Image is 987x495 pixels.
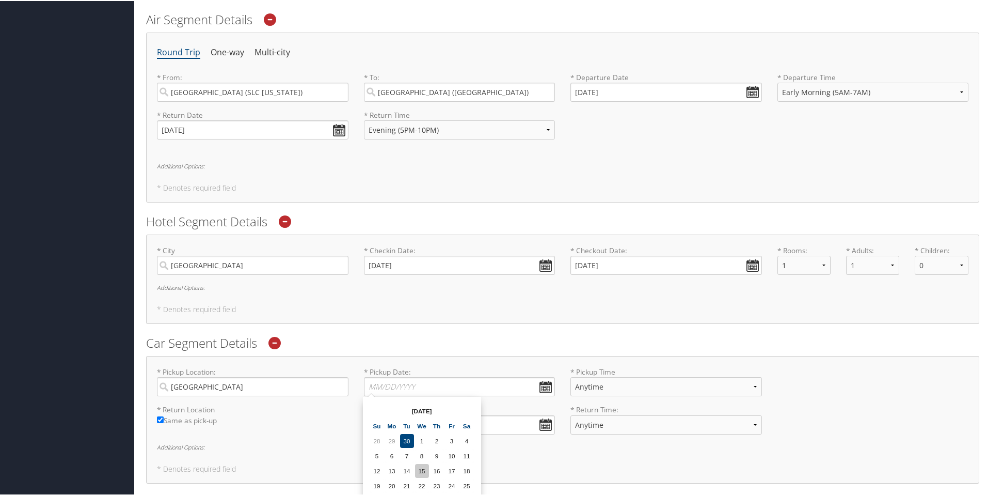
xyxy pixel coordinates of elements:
[157,71,348,101] label: * From:
[415,463,429,477] td: 15
[430,448,444,462] td: 9
[460,478,474,492] td: 25
[445,418,459,432] th: Fr
[385,478,399,492] td: 20
[146,333,979,351] h2: Car Segment Details
[364,71,555,101] label: * To:
[157,162,968,168] h6: Additional Options:
[445,478,459,492] td: 24
[146,10,979,27] h2: Air Segment Details
[157,415,164,422] input: Same as pick-up
[157,82,348,101] input: City or Airport Code
[460,418,474,432] th: Sa
[370,418,384,432] th: Su
[157,119,348,138] input: MM/DD/YYYY
[157,284,968,289] h6: Additional Options:
[364,82,555,101] input: City or Airport Code
[430,478,444,492] td: 23
[777,82,969,101] select: * Departure Time
[460,448,474,462] td: 11
[430,418,444,432] th: Th
[445,448,459,462] td: 10
[157,109,348,119] label: * Return Date
[570,414,762,434] select: * Return Time:
[146,212,979,229] h2: Hotel Segment Details
[430,433,444,447] td: 2
[846,244,899,255] label: * Adults:
[254,42,290,61] li: Multi-city
[385,433,399,447] td: 29
[570,255,762,274] input: * Checkout Date:
[364,109,555,119] label: * Return Time
[915,244,968,255] label: * Children:
[570,71,762,82] label: * Departure Date
[364,376,555,395] input: * Pickup Date:
[570,244,762,274] label: * Checkout Date:
[211,42,244,61] li: One-way
[445,433,459,447] td: 3
[157,244,348,274] label: * City
[364,255,555,274] input: * Checkin Date:
[430,463,444,477] td: 16
[157,42,200,61] li: Round Trip
[157,414,348,430] label: Same as pick-up
[157,305,968,312] h5: * Denotes required field
[415,478,429,492] td: 22
[415,448,429,462] td: 8
[385,448,399,462] td: 6
[570,404,762,441] label: * Return Time:
[400,478,414,492] td: 21
[415,418,429,432] th: We
[777,244,831,255] label: * Rooms:
[400,433,414,447] td: 30
[570,376,762,395] select: * Pickup Time
[385,403,459,417] th: [DATE]
[370,463,384,477] td: 12
[445,463,459,477] td: 17
[157,183,968,191] h5: * Denotes required field
[400,418,414,432] th: Tu
[400,463,414,477] td: 14
[157,366,348,395] label: * Pickup Location:
[460,463,474,477] td: 18
[370,448,384,462] td: 5
[460,433,474,447] td: 4
[370,478,384,492] td: 19
[385,463,399,477] td: 13
[370,433,384,447] td: 28
[400,448,414,462] td: 7
[570,82,762,101] input: MM/DD/YYYY
[415,433,429,447] td: 1
[157,443,968,449] h6: Additional Options:
[157,465,968,472] h5: * Denotes required field
[157,404,348,414] label: * Return Location
[777,71,969,109] label: * Departure Time
[364,244,555,274] label: * Checkin Date:
[570,366,762,404] label: * Pickup Time
[385,418,399,432] th: Mo
[364,366,555,395] label: * Pickup Date:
